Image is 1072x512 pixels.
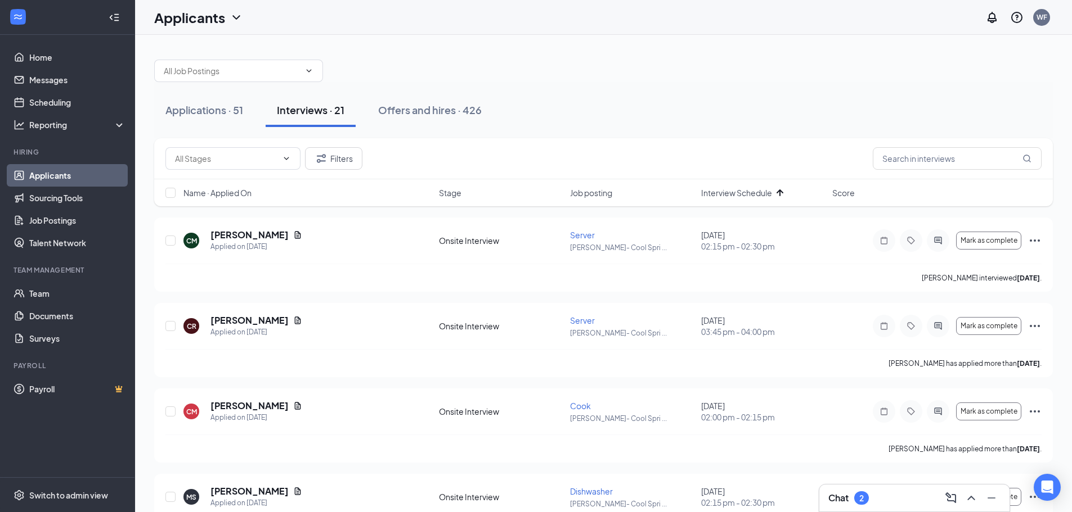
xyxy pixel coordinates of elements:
[315,152,328,165] svg: Filter
[942,489,960,507] button: ComposeMessage
[904,321,918,330] svg: Tag
[961,407,1017,415] span: Mark as complete
[701,400,826,423] div: [DATE]
[29,69,125,91] a: Messages
[931,236,945,245] svg: ActiveChat
[29,490,108,501] div: Switch to admin view
[956,232,1021,250] button: Mark as complete
[439,491,563,502] div: Onsite Interview
[210,229,289,241] h5: [PERSON_NAME]
[1028,405,1042,418] svg: Ellipses
[570,401,591,411] span: Cook
[210,497,302,509] div: Applied on [DATE]
[985,11,999,24] svg: Notifications
[570,315,595,325] span: Server
[570,230,595,240] span: Server
[29,209,125,232] a: Job Postings
[14,265,123,275] div: Team Management
[293,487,302,496] svg: Document
[570,187,612,198] span: Job posting
[1028,319,1042,333] svg: Ellipses
[1017,274,1040,282] b: [DATE]
[701,326,826,337] span: 03:45 pm - 04:00 pm
[29,378,125,400] a: PayrollCrown
[230,11,243,24] svg: ChevronDown
[210,412,302,423] div: Applied on [DATE]
[570,328,694,338] p: [PERSON_NAME]- Cool Spri ...
[961,322,1017,330] span: Mark as complete
[210,241,302,252] div: Applied on [DATE]
[175,152,277,165] input: All Stages
[29,282,125,305] a: Team
[29,305,125,327] a: Documents
[701,241,826,252] span: 02:15 pm - 02:30 pm
[1034,474,1061,501] div: Open Intercom Messenger
[282,154,291,163] svg: ChevronDown
[305,147,362,170] button: Filter Filters
[773,186,787,200] svg: ArrowUp
[961,237,1017,244] span: Mark as complete
[889,444,1042,454] p: [PERSON_NAME] has applied more than .
[14,361,123,370] div: Payroll
[956,402,1021,420] button: Mark as complete
[1010,11,1024,24] svg: QuestionInfo
[29,232,125,254] a: Talent Network
[293,230,302,239] svg: Document
[873,147,1042,170] input: Search in interviews
[956,317,1021,335] button: Mark as complete
[293,316,302,325] svg: Document
[904,407,918,416] svg: Tag
[154,8,225,27] h1: Applicants
[701,187,772,198] span: Interview Schedule
[877,407,891,416] svg: Note
[832,187,855,198] span: Score
[183,187,252,198] span: Name · Applied On
[701,486,826,508] div: [DATE]
[931,407,945,416] svg: ActiveChat
[570,486,613,496] span: Dishwasher
[29,46,125,69] a: Home
[922,273,1042,283] p: [PERSON_NAME] interviewed .
[277,103,344,117] div: Interviews · 21
[210,400,289,412] h5: [PERSON_NAME]
[29,164,125,187] a: Applicants
[165,103,243,117] div: Applications · 51
[877,236,891,245] svg: Note
[570,499,694,509] p: [PERSON_NAME]- Cool Spri ...
[570,243,694,252] p: [PERSON_NAME]- Cool Spri ...
[889,359,1042,368] p: [PERSON_NAME] has applied more than .
[186,492,196,502] div: MS
[304,66,313,75] svg: ChevronDown
[701,411,826,423] span: 02:00 pm - 02:15 pm
[962,489,980,507] button: ChevronUp
[1022,154,1031,163] svg: MagnifyingGlass
[985,491,998,505] svg: Minimize
[859,493,864,503] div: 2
[164,65,300,77] input: All Job Postings
[14,490,25,501] svg: Settings
[1028,234,1042,247] svg: Ellipses
[439,406,563,417] div: Onsite Interview
[701,497,826,508] span: 02:15 pm - 02:30 pm
[29,187,125,209] a: Sourcing Tools
[29,119,126,130] div: Reporting
[439,235,563,246] div: Onsite Interview
[293,401,302,410] svg: Document
[701,315,826,337] div: [DATE]
[29,327,125,350] a: Surveys
[186,236,197,246] div: CM
[210,314,289,327] h5: [PERSON_NAME]
[828,492,849,504] h3: Chat
[439,320,563,332] div: Onsite Interview
[14,147,123,157] div: Hiring
[187,321,196,331] div: CR
[931,321,945,330] svg: ActiveChat
[378,103,482,117] div: Offers and hires · 426
[701,229,826,252] div: [DATE]
[904,236,918,245] svg: Tag
[1037,12,1047,22] div: WF
[186,407,197,416] div: CM
[109,12,120,23] svg: Collapse
[439,187,461,198] span: Stage
[210,485,289,497] h5: [PERSON_NAME]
